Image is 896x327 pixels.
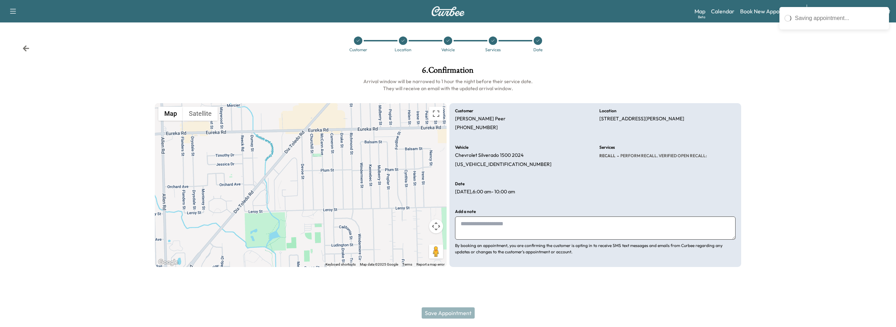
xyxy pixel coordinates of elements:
button: Show street map [158,107,183,121]
span: Map data ©2025 Google [360,262,398,266]
h6: Date [455,182,465,186]
button: Map camera controls [429,219,443,233]
button: Toggle fullscreen view [429,107,443,121]
div: Saving appointment... [795,14,884,22]
h6: Services [599,145,615,149]
div: Services [485,48,501,52]
a: Report a map error [416,262,444,266]
div: Back [22,45,29,52]
a: Calendar [711,7,734,15]
button: Show satellite imagery [183,107,218,121]
span: PERFORM RECALL. VERIFIED OPEN RECALL: [619,153,707,159]
p: [PERSON_NAME] Peer [455,116,506,122]
h1: 6 . Confirmation [155,66,741,78]
a: Open this area in Google Maps (opens a new window) [157,258,180,267]
div: Vehicle [441,48,455,52]
img: Google [157,258,180,267]
h6: Customer [455,109,473,113]
button: Drag Pegman onto the map to open Street View [429,245,443,259]
span: - [615,152,619,159]
a: Terms (opens in new tab) [402,262,412,266]
button: Keyboard shortcuts [325,262,356,267]
h6: Vehicle [455,145,468,149]
div: Customer [349,48,367,52]
div: Beta [698,14,705,20]
p: [US_VEHICLE_IDENTIFICATION_NUMBER] [455,161,552,168]
a: Book New Appointment [740,7,799,15]
p: By booking an appointment, you are confirming the customer is opting in to receive SMS text messa... [455,242,736,255]
p: [PHONE_NUMBER] [455,125,498,131]
div: Location [395,48,411,52]
h6: Add a note [455,209,476,214]
a: MapBeta [694,7,705,15]
h6: Location [599,109,617,113]
div: Date [533,48,542,52]
p: Chevrolet Silverado 1500 2024 [455,152,523,159]
p: [DATE] , 6:00 am - 10:00 am [455,189,515,195]
p: [STREET_ADDRESS][PERSON_NAME] [599,116,684,122]
img: Curbee Logo [431,6,465,16]
h6: Arrival window will be narrowed to 1 hour the night before their service date. They will receive ... [155,78,741,92]
span: RECALL [599,153,615,159]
